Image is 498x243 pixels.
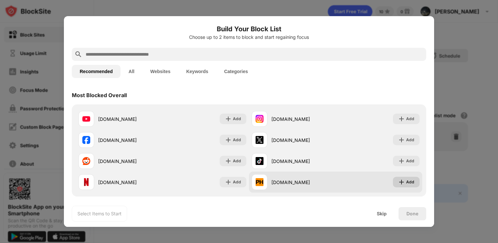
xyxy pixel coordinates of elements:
div: Add [406,116,414,122]
div: Choose up to 2 items to block and start regaining focus [72,35,426,40]
div: Add [406,179,414,185]
div: Add [233,179,241,185]
button: Keywords [178,65,216,78]
div: Done [406,211,418,216]
h6: Build Your Block List [72,24,426,34]
button: Recommended [72,65,121,78]
button: All [121,65,142,78]
img: favicons [82,178,90,186]
div: [DOMAIN_NAME] [271,158,336,165]
div: [DOMAIN_NAME] [271,137,336,144]
div: [DOMAIN_NAME] [271,179,336,186]
img: favicons [82,115,90,123]
div: Add [233,137,241,143]
div: [DOMAIN_NAME] [98,137,162,144]
img: favicons [82,136,90,144]
img: favicons [256,136,263,144]
div: Most Blocked Overall [72,92,127,98]
img: search.svg [74,50,82,58]
div: Add [233,158,241,164]
div: Skip [377,211,387,216]
div: Add [406,158,414,164]
div: [DOMAIN_NAME] [98,116,162,122]
button: Websites [142,65,178,78]
div: Add [406,137,414,143]
img: favicons [256,115,263,123]
div: Add [233,116,241,122]
div: [DOMAIN_NAME] [98,158,162,165]
div: [DOMAIN_NAME] [98,179,162,186]
img: favicons [256,178,263,186]
button: Categories [216,65,256,78]
div: [DOMAIN_NAME] [271,116,336,122]
img: favicons [256,157,263,165]
div: Select Items to Start [77,210,122,217]
img: favicons [82,157,90,165]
